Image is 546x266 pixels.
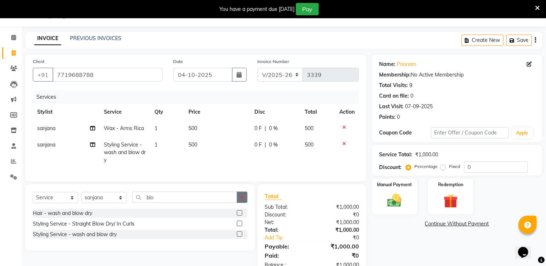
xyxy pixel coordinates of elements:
[219,5,295,13] div: You have a payment due [DATE]
[184,104,250,120] th: Price
[34,90,364,104] div: Services
[151,104,184,120] th: Qty
[321,234,364,242] div: ₹0
[296,3,319,15] button: Pay
[305,125,314,132] span: 500
[379,164,402,171] div: Discount:
[449,163,460,170] label: Fixed
[173,58,183,65] label: Date
[377,181,412,188] label: Manual Payment
[33,104,100,120] th: Stylist
[312,226,364,234] div: ₹1,000.00
[379,82,408,89] div: Total Visits:
[260,211,312,219] div: Discount:
[462,35,504,46] button: Create New
[104,141,146,163] span: Styling Service - wash and blow dry
[379,71,535,79] div: No Active Membership
[373,220,541,228] a: Continue Without Payment
[33,58,44,65] label: Client
[37,141,55,148] span: sanjana
[431,127,509,138] input: Enter Offer / Coupon Code
[34,32,61,45] a: INVOICE
[397,60,416,68] a: Poonam
[33,210,92,217] div: Hair - wash and blow dry
[269,141,278,149] span: 0 %
[335,104,359,120] th: Action
[132,192,237,203] input: Search or Scan
[250,104,300,120] th: Disc
[258,58,289,65] label: Invoice Number
[260,251,312,260] div: Paid:
[254,125,262,132] span: 0 F
[260,203,312,211] div: Sub Total:
[405,103,433,110] div: 07-09-2025
[312,242,364,251] div: ₹1,000.00
[265,125,266,132] span: |
[33,220,134,228] div: Styling Service - Straight Blow Dry/ In Curls
[383,192,406,209] img: _cash.svg
[33,231,117,238] div: Styling Service - wash and blow dry
[155,125,158,132] span: 1
[507,35,532,46] button: Save
[189,125,198,132] span: 500
[438,181,463,188] label: Redemption
[410,92,413,100] div: 0
[260,219,312,226] div: Net:
[312,251,364,260] div: ₹0
[100,104,151,120] th: Service
[301,104,335,120] th: Total
[70,35,121,42] a: PREVIOUS INVOICES
[512,128,533,138] button: Apply
[312,219,364,226] div: ₹1,000.00
[515,237,539,259] iframe: chat widget
[379,151,412,159] div: Service Total:
[409,82,412,89] div: 9
[37,125,55,132] span: sanjana
[189,141,198,148] span: 500
[260,234,321,242] a: Add Tip
[379,113,395,121] div: Points:
[397,113,400,121] div: 0
[312,211,364,219] div: ₹0
[104,125,144,132] span: Wax - Arms Rica
[379,129,431,137] div: Coupon Code
[33,68,53,82] button: +91
[439,192,462,210] img: _gift.svg
[260,242,312,251] div: Payable:
[260,226,312,234] div: Total:
[379,92,409,100] div: Card on file:
[414,163,438,170] label: Percentage
[155,141,158,148] span: 1
[379,71,411,79] div: Membership:
[265,192,282,200] span: Total
[52,68,163,82] input: Search by Name/Mobile/Email/Code
[415,151,438,159] div: ₹1,000.00
[312,203,364,211] div: ₹1,000.00
[379,60,395,68] div: Name:
[265,141,266,149] span: |
[254,141,262,149] span: 0 F
[379,103,403,110] div: Last Visit:
[269,125,278,132] span: 0 %
[305,141,314,148] span: 500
